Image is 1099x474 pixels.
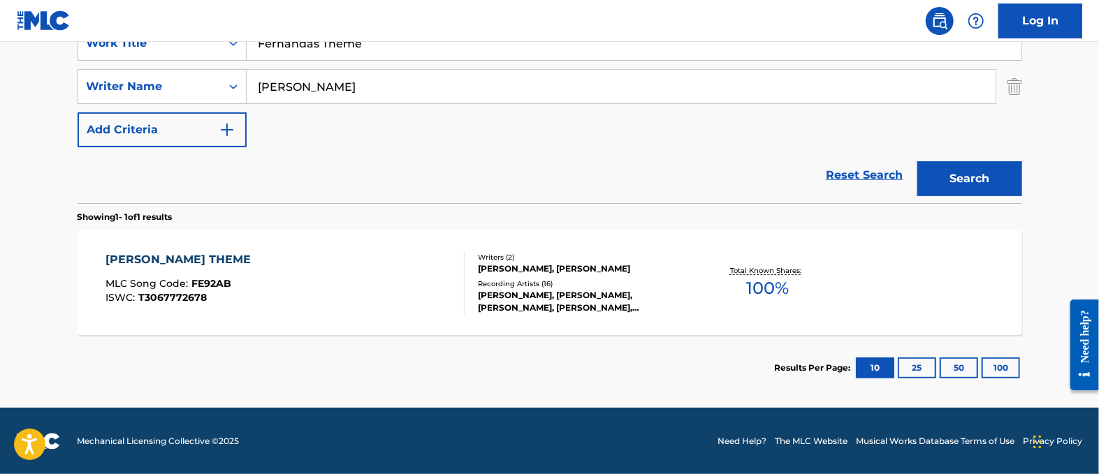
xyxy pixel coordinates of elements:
span: MLC Song Code : [105,277,191,290]
p: Showing 1 - 1 of 1 results [78,211,173,223]
div: Recording Artists ( 16 ) [478,279,689,289]
img: Delete Criterion [1007,69,1022,104]
div: [PERSON_NAME], [PERSON_NAME], [PERSON_NAME], [PERSON_NAME], [PERSON_NAME] [478,289,689,314]
img: logo [17,433,60,450]
a: Privacy Policy [1023,435,1082,447]
button: 50 [940,357,978,378]
a: Public Search [926,7,954,35]
div: Writers ( 2 ) [478,252,689,262]
button: Search [917,161,1022,196]
a: The MLC Website [775,435,847,447]
img: MLC Logo [17,10,71,31]
div: [PERSON_NAME], [PERSON_NAME] [478,262,689,275]
span: Mechanical Licensing Collective © 2025 [77,435,239,447]
a: [PERSON_NAME] THEMEMLC Song Code:FE92ABISWC:T3067772678Writers (2)[PERSON_NAME], [PERSON_NAME]Rec... [78,230,1022,335]
p: Results Per Page: [775,362,854,374]
div: Writer Name [87,78,212,95]
span: FE92AB [191,277,231,290]
iframe: Chat Widget [1029,407,1099,474]
img: 9d2ae6d4665cec9f34b9.svg [219,121,235,138]
button: Add Criteria [78,112,247,147]
a: Musical Works Database Terms of Use [856,435,1014,447]
a: Need Help? [718,435,766,447]
form: Search Form [78,26,1022,203]
img: search [931,13,948,29]
iframe: Resource Center [1060,289,1099,401]
span: T3067772678 [138,291,207,304]
div: [PERSON_NAME] THEME [105,251,258,268]
button: 100 [982,357,1020,378]
div: Work Title [87,35,212,52]
span: 100 % [746,276,789,301]
button: 25 [898,357,936,378]
a: Reset Search [820,160,910,191]
div: Drag [1033,421,1042,463]
span: ISWC : [105,291,138,304]
img: help [968,13,984,29]
a: Log In [998,3,1082,38]
div: Help [962,7,990,35]
p: Total Known Shares: [730,265,805,276]
button: 10 [856,357,894,378]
